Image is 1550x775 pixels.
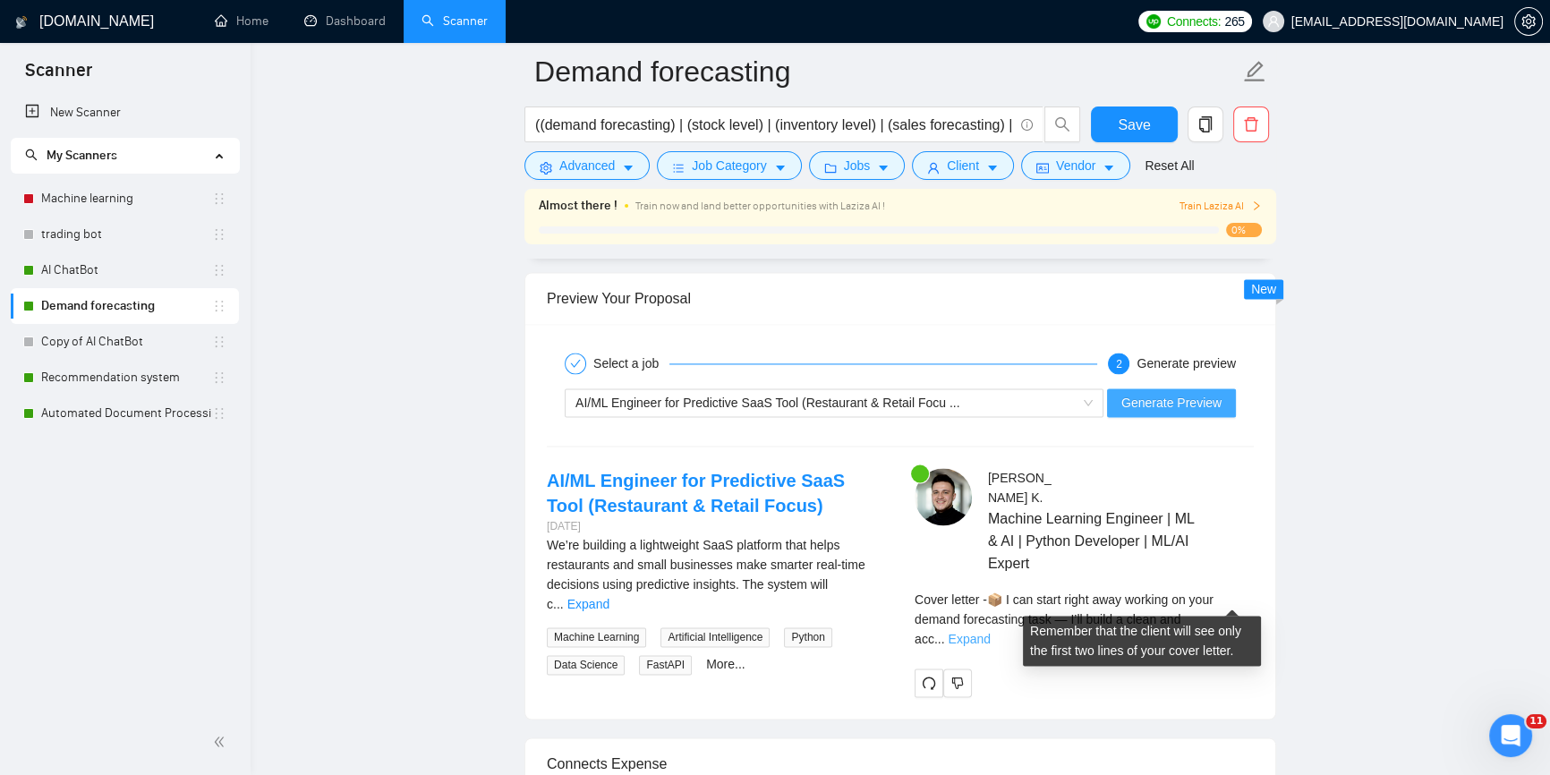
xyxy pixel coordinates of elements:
[41,217,212,252] a: trading bot
[1233,106,1269,142] button: delete
[639,655,692,675] span: FastAPI
[1224,12,1244,31] span: 265
[212,370,226,385] span: holder
[706,657,745,671] a: More...
[575,396,960,410] span: AI/ML Engineer for Predictive SaaS Tool (Restaurant & Retail Focu ...
[11,181,239,217] li: Machine learning
[1515,14,1542,29] span: setting
[1021,119,1033,131] span: info-circle
[692,156,766,175] span: Job Category
[915,590,1254,649] div: Remember that the client will see only the first two lines of your cover letter.
[1188,116,1222,132] span: copy
[212,192,226,206] span: holder
[915,669,943,697] button: redo
[1044,106,1080,142] button: search
[951,676,964,690] span: dislike
[304,13,386,29] a: dashboardDashboard
[25,148,117,163] span: My Scanners
[11,95,239,131] li: New Scanner
[25,149,38,161] span: search
[547,538,865,611] span: We’re building a lightweight SaaS platform that helps restaurants and small businesses make smart...
[547,627,646,647] span: Machine Learning
[1118,114,1150,136] span: Save
[47,148,117,163] span: My Scanners
[41,360,212,396] a: Recommendation system
[212,263,226,277] span: holder
[215,13,268,29] a: homeHome
[1023,616,1261,666] div: Remember that the client will see only the first two lines of your cover letter.
[947,156,979,175] span: Client
[547,518,886,535] div: [DATE]
[1116,358,1122,370] span: 2
[547,535,886,614] div: We’re building a lightweight SaaS platform that helps restaurants and small businesses make smart...
[559,156,615,175] span: Advanced
[1103,161,1115,175] span: caret-down
[1243,60,1266,83] span: edit
[1526,714,1546,728] span: 11
[422,13,488,29] a: searchScanner
[1021,151,1130,180] button: idcardVendorcaret-down
[1251,200,1262,211] span: right
[1267,15,1280,28] span: user
[212,335,226,349] span: holder
[824,161,837,175] span: folder
[1514,7,1543,36] button: setting
[809,151,906,180] button: folderJobscaret-down
[41,288,212,324] a: Demand forecasting
[1180,198,1262,215] button: Train Laziza AI
[1226,223,1262,237] span: 0%
[657,151,801,180] button: barsJob Categorycaret-down
[539,196,617,216] span: Almost there !
[212,299,226,313] span: holder
[986,161,999,175] span: caret-down
[1514,14,1543,29] a: setting
[1091,106,1178,142] button: Save
[11,360,239,396] li: Recommendation system
[15,8,28,37] img: logo
[1121,393,1222,413] span: Generate Preview
[635,200,885,212] span: Train now and land better opportunities with Laziza AI !
[547,471,845,515] a: AI/ML Engineer for Predictive SaaS Tool (Restaurant & Retail Focus)
[535,114,1013,136] input: Search Freelance Jobs...
[877,161,890,175] span: caret-down
[916,676,942,690] span: redo
[41,252,212,288] a: AI ChatBot
[988,507,1201,575] span: Machine Learning Engineer | ML & AI | Python Developer | ML/AI Expert
[948,632,990,646] a: Expand
[1056,156,1095,175] span: Vendor
[844,156,871,175] span: Jobs
[934,632,945,646] span: ...
[915,592,1214,646] span: Cover letter - 📦 I can start right away working on your demand forecasting task — I’ll build a cl...
[213,733,231,751] span: double-left
[212,406,226,421] span: holder
[1146,14,1161,29] img: upwork-logo.png
[41,396,212,431] a: Automated Document Processing
[212,227,226,242] span: holder
[774,161,787,175] span: caret-down
[1107,388,1236,417] button: Generate Preview
[553,597,564,611] span: ...
[567,597,609,611] a: Expand
[988,471,1052,505] span: [PERSON_NAME] K .
[784,627,831,647] span: Python
[912,151,1014,180] button: userClientcaret-down
[25,95,225,131] a: New Scanner
[11,288,239,324] li: Demand forecasting
[622,161,634,175] span: caret-down
[1036,161,1049,175] span: idcard
[11,57,106,95] span: Scanner
[1045,116,1079,132] span: search
[11,252,239,288] li: AI ChatBot
[41,324,212,360] a: Copy of AI ChatBot
[672,161,685,175] span: bars
[11,217,239,252] li: trading bot
[1251,282,1276,296] span: New
[593,353,669,374] div: Select a job
[547,273,1254,324] div: Preview Your Proposal
[540,161,552,175] span: setting
[927,161,940,175] span: user
[524,151,650,180] button: settingAdvancedcaret-down
[41,181,212,217] a: Machine learning
[1188,106,1223,142] button: copy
